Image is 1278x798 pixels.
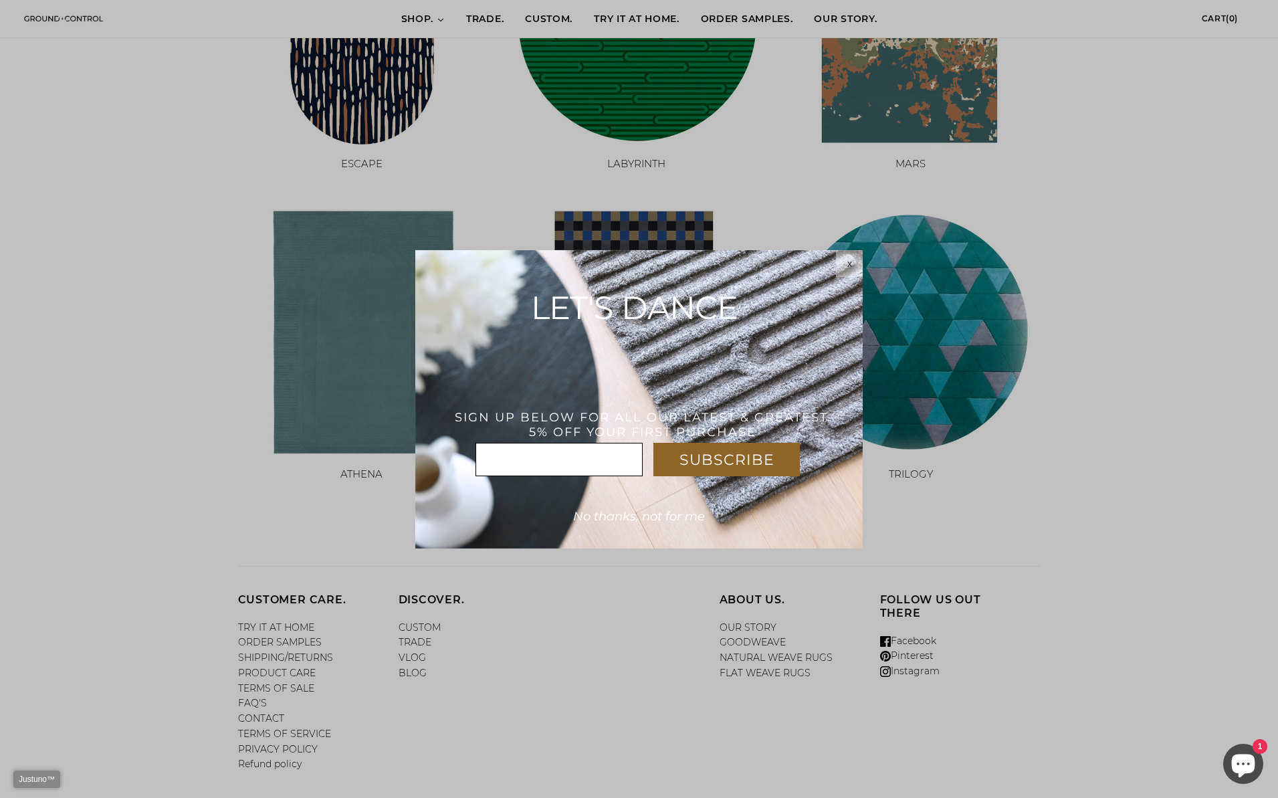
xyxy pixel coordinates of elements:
span: SUBSCRIBE [679,450,774,468]
div: No thanks, not for me [550,503,728,530]
span: x [847,258,852,269]
span: SIGN UP BELOW FOR ALL OUR LATEST & GREATEST. 5% OFF YOUR FIRST PURCHASE [455,410,831,439]
input: Email Address [475,443,643,476]
inbox-online-store-chat: Shopify online store chat [1219,744,1267,787]
a: Justuno™ [13,771,60,788]
span: LET'S DANCE [531,288,738,327]
div: x [836,250,863,277]
span: No thanks, not for me [573,509,705,524]
div: SUBSCRIBE [653,443,800,476]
